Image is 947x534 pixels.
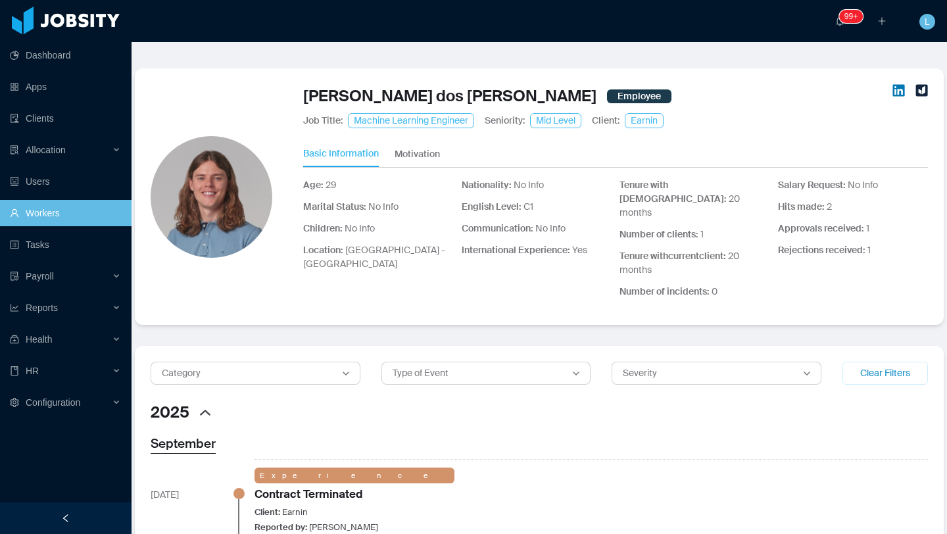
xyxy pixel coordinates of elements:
[462,178,612,192] p: No Info
[619,228,698,240] strong: Number of clients:
[151,136,272,258] img: Profile
[255,521,378,534] div: [PERSON_NAME]
[303,201,366,212] strong: Marital Status:
[303,200,454,214] p: No Info
[778,243,929,257] p: 1
[10,366,19,376] i: icon: book
[778,222,864,234] strong: Approvals received:
[255,506,308,519] div: Earnin
[592,114,619,128] p: Client:
[619,249,770,277] p: 20 months
[530,113,581,128] span: Mid Level
[26,145,66,155] span: Allocation
[151,485,223,502] div: [DATE]
[151,400,189,424] span: 2025
[26,303,58,313] span: Reports
[462,244,570,256] strong: International Experience:
[915,84,928,97] img: jtalent icon
[10,145,19,155] i: icon: solution
[462,201,522,212] strong: English Level:
[778,201,825,212] strong: Hits made:
[623,367,657,379] span: Severity
[892,84,905,108] a: LinkedIn
[607,89,671,103] span: Employee
[892,84,905,97] img: linkedin icon
[151,435,928,454] h3: September
[10,272,19,281] i: icon: file-protect
[10,74,121,100] a: icon: appstoreApps
[778,178,929,192] p: No Info
[619,179,727,205] strong: Tenure with [DEMOGRAPHIC_DATA]:
[303,84,596,108] a: [PERSON_NAME] dos [PERSON_NAME]
[303,222,454,235] p: No Info
[462,200,612,214] p: C1
[925,14,930,30] span: L
[778,200,929,214] p: 2
[255,468,454,484] div: Experience
[619,250,726,262] strong: Tenure with current client:
[778,222,929,235] p: 1
[462,222,533,234] strong: Communication:
[303,178,454,192] p: 29
[303,114,343,128] p: Job Title:
[619,228,770,241] p: 1
[842,362,928,385] button: Clear Filters
[839,10,863,23] sup: 113
[10,335,19,344] i: icon: medicine-box
[255,486,362,503] div: Contract Terminated
[10,168,121,195] a: icon: robotUsers
[619,178,770,220] p: 20 months
[10,200,121,226] a: icon: userWorkers
[303,222,343,234] strong: Children:
[303,141,379,167] button: Basic Information
[26,334,52,345] span: Health
[462,179,512,191] strong: Nationality:
[877,16,886,26] i: icon: plus
[619,285,710,297] strong: Number of incidents:
[835,16,844,26] i: icon: bell
[10,303,19,312] i: icon: line-chart
[10,398,19,407] i: icon: setting
[619,285,770,299] p: 0
[915,84,928,108] a: JTalent
[462,243,612,257] p: Yes
[255,506,280,518] strong: Client:
[162,367,201,379] span: Category
[10,42,121,68] a: icon: pie-chartDashboard
[303,243,454,271] p: [GEOGRAPHIC_DATA] - [GEOGRAPHIC_DATA]
[26,397,80,408] span: Configuration
[778,244,865,256] strong: Rejections received:
[303,179,324,191] strong: Age:
[151,400,216,424] button: 2025
[393,367,449,379] span: Type of Event
[348,113,474,128] span: Machine Learning Engineer
[255,522,307,533] strong: Reported by:
[395,141,440,167] button: Motivation
[462,222,612,235] p: No Info
[26,366,39,376] span: HR
[625,113,664,128] span: Earnin
[26,271,54,281] span: Payroll
[485,114,525,128] p: Seniority:
[778,179,846,191] strong: Salary Request:
[303,244,343,256] strong: Location:
[10,231,121,258] a: icon: profileTasks
[10,105,121,132] a: icon: auditClients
